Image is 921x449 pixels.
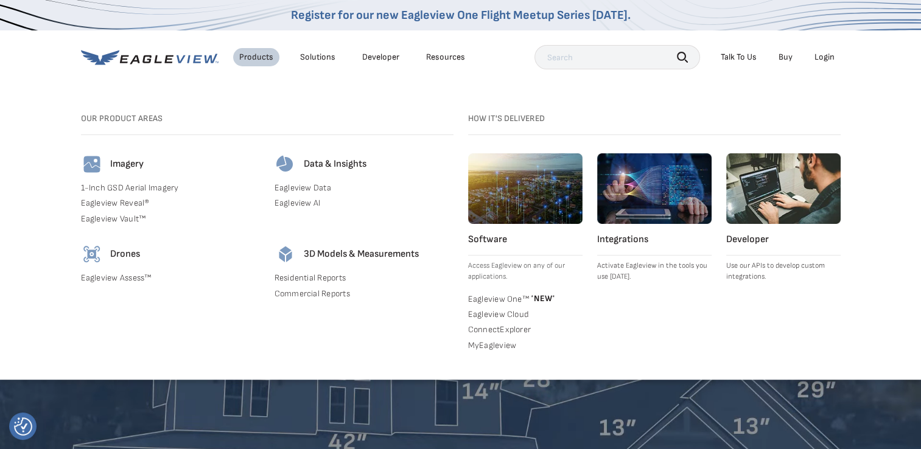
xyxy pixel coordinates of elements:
a: Developer [362,52,399,63]
h4: 3D Models & Measurements [304,248,419,260]
img: 3d-models-icon.svg [275,243,296,265]
a: Eagleview Cloud [468,309,583,320]
a: ConnectExplorer [468,324,583,335]
img: software.webp [468,153,583,224]
img: integrations.webp [597,153,712,224]
a: MyEagleview [468,340,583,351]
button: Consent Preferences [14,417,32,436]
a: Eagleview Reveal® [81,198,260,209]
a: Register for our new Eagleview One Flight Meetup Series [DATE]. [291,8,631,23]
h4: Developer [726,234,841,246]
h4: Software [468,234,583,246]
a: Eagleview Data [275,183,453,193]
a: Eagleview One™ *NEW* [468,292,583,304]
a: Eagleview AI [275,198,453,209]
h4: Imagery [110,158,144,170]
img: Revisit consent button [14,417,32,436]
div: Products [239,52,273,63]
a: 1-Inch GSD Aerial Imagery [81,183,260,193]
img: data-icon.svg [275,153,296,175]
a: Commercial Reports [275,288,453,299]
div: Login [814,52,835,63]
span: NEW [529,293,555,304]
p: Activate Eagleview in the tools you use [DATE]. [597,260,712,282]
p: Use our APIs to develop custom integrations. [726,260,841,282]
a: Eagleview Assess™ [81,273,260,284]
a: Eagleview Vault™ [81,214,260,224]
img: developer.webp [726,153,841,224]
div: Talk To Us [721,52,757,63]
input: Search [534,45,700,69]
a: Residential Reports [275,273,453,284]
h4: Integrations [597,234,712,246]
h4: Drones [110,248,140,260]
h3: Our Product Areas [81,113,453,124]
div: Solutions [300,52,335,63]
div: Resources [426,52,465,63]
h3: How it's Delivered [468,113,841,124]
a: Integrations Activate Eagleview in the tools you use [DATE]. [597,153,712,282]
img: drones-icon.svg [81,243,103,265]
img: imagery-icon.svg [81,153,103,175]
p: Access Eagleview on any of our applications. [468,260,583,282]
a: Buy [779,52,793,63]
a: Developer Use our APIs to develop custom integrations. [726,153,841,282]
h4: Data & Insights [304,158,366,170]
